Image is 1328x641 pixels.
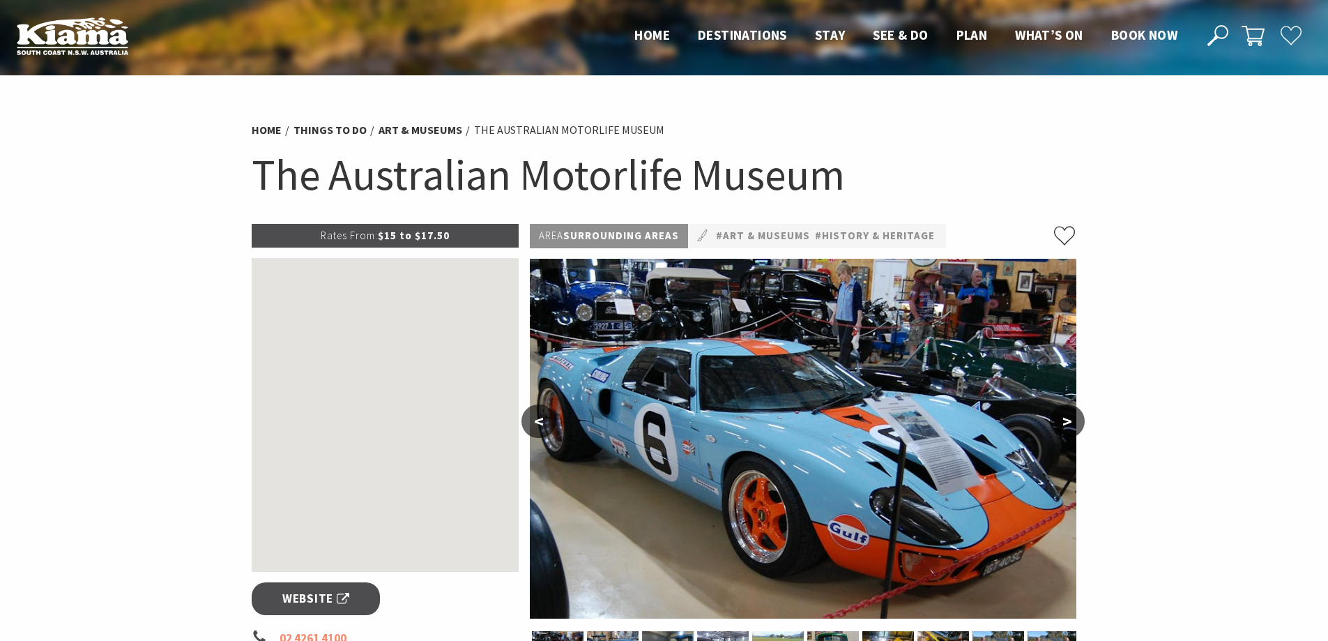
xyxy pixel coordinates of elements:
span: Destinations [698,27,787,43]
a: Home [252,123,282,137]
span: Home [634,27,670,43]
span: What’s On [1015,27,1083,43]
a: Art & Museums [379,123,462,137]
a: Website [252,582,381,615]
p: Surrounding Areas [530,224,688,248]
a: #Art & Museums [716,227,810,245]
span: Stay [815,27,846,43]
button: > [1050,405,1085,438]
span: Book now [1111,27,1177,43]
img: The Australian MOTORLIFE Museum [530,259,1076,619]
span: Website [282,589,349,608]
p: $15 to $17.50 [252,224,519,248]
button: < [521,405,556,438]
span: Area [539,229,563,242]
li: The Australian Motorlife Museum [474,121,664,139]
span: Rates From: [321,229,378,242]
a: #History & Heritage [815,227,935,245]
span: See & Do [873,27,928,43]
a: Things To Do [293,123,367,137]
h1: The Australian Motorlife Museum [252,146,1077,203]
span: Plan [956,27,988,43]
img: Kiama Logo [17,17,128,55]
nav: Main Menu [620,24,1191,47]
